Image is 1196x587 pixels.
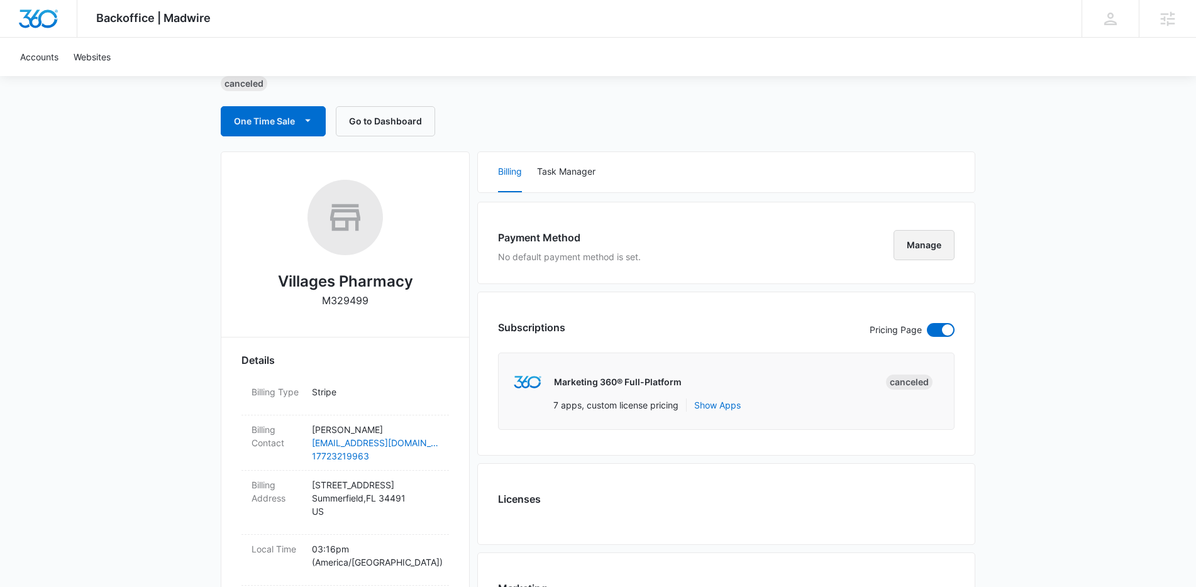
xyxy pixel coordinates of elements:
[221,76,267,91] div: Canceled
[514,376,541,389] img: marketing360Logo
[312,542,439,569] p: 03:16pm ( America/[GEOGRAPHIC_DATA] )
[252,478,302,505] dt: Billing Address
[241,415,449,471] div: Billing Contact[PERSON_NAME][EMAIL_ADDRESS][DOMAIN_NAME]17723219963
[870,323,922,337] p: Pricing Page
[13,38,66,76] a: Accounts
[66,38,118,76] a: Websites
[312,478,439,518] p: [STREET_ADDRESS] Summerfield , FL 34491 US
[554,376,682,388] p: Marketing 360® Full-Platform
[498,491,541,507] h3: Licenses
[312,449,439,463] a: 17723219963
[312,423,439,436] p: [PERSON_NAME]
[553,398,678,412] p: 7 apps, custom license pricing
[241,353,275,368] span: Details
[498,250,641,263] p: No default payment method is set.
[886,375,933,390] div: Canceled
[498,320,565,335] h3: Subscriptions
[694,398,741,412] button: Show Apps
[312,436,439,449] a: [EMAIL_ADDRESS][DOMAIN_NAME]
[312,385,439,398] p: Stripe
[241,535,449,586] div: Local Time03:16pm (America/[GEOGRAPHIC_DATA])
[537,152,595,192] button: Task Manager
[241,471,449,535] div: Billing Address[STREET_ADDRESS]Summerfield,FL 34491US
[894,230,955,260] button: Manage
[498,152,522,192] button: Billing
[252,542,302,556] dt: Local Time
[241,378,449,415] div: Billing TypeStripe
[336,106,435,136] button: Go to Dashboard
[498,230,641,245] h3: Payment Method
[96,11,211,25] span: Backoffice | Madwire
[252,385,302,398] dt: Billing Type
[252,423,302,449] dt: Billing Contact
[278,270,413,293] h2: Villages Pharmacy
[322,293,368,308] p: M329499
[221,106,326,136] button: One Time Sale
